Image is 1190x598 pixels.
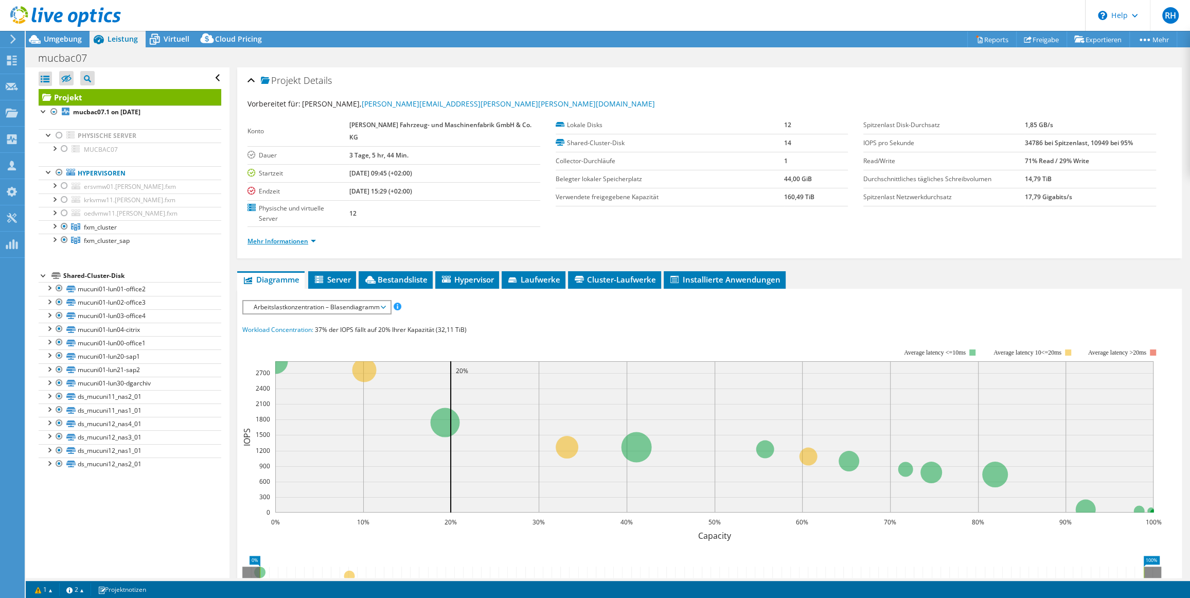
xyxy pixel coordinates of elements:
[349,187,412,196] b: [DATE] 15:29 (+02:00)
[39,377,221,390] a: mucuni01-lun30-dgarchiv
[247,99,300,109] label: Vorbereitet für:
[784,192,814,201] b: 160,49 TiB
[39,234,221,247] a: fxm_cluster_sap
[1162,7,1179,24] span: RH
[440,274,494,285] span: Hypervisor
[242,325,313,334] span: Workload Concentration:
[39,166,221,180] a: Hypervisoren
[1088,349,1146,356] text: Average latency >20ms
[362,99,655,109] a: [PERSON_NAME][EMAIL_ADDRESS][PERSON_NAME][PERSON_NAME][DOMAIN_NAME]
[256,415,270,424] text: 1800
[39,180,221,193] a: ersvmw01.[PERSON_NAME].fxm
[884,518,896,526] text: 70%
[247,186,349,197] label: Endzeit
[39,323,221,336] a: mucuni01-lun04-citrix
[972,518,984,526] text: 80%
[108,34,138,44] span: Leistung
[247,203,349,224] label: Physische und virtuelle Server
[256,430,270,439] text: 1500
[357,518,369,526] text: 10%
[247,126,349,136] label: Konto
[28,583,60,596] a: 1
[39,105,221,119] a: mucbac07.1 on [DATE]
[1067,31,1130,47] a: Exportieren
[39,417,221,430] a: ds_mucuni12_nas4_01
[1025,156,1089,165] b: 71% Read / 29% Write
[247,150,349,161] label: Dauer
[248,301,385,313] span: Arbeitslastkonzentration – Blasendiagramm
[313,274,351,285] span: Server
[39,129,221,143] a: Physische Server
[620,518,633,526] text: 40%
[456,366,468,375] text: 20%
[271,518,280,526] text: 0%
[1025,174,1052,183] b: 14,79 TiB
[39,143,221,156] a: MUCBAC07
[39,349,221,363] a: mucuni01-lun20-sap1
[863,174,1025,184] label: Durchschnittliches tägliches Schreibvolumen
[39,194,221,207] a: krkvmw11.[PERSON_NAME].fxm
[349,209,357,218] b: 12
[164,34,189,44] span: Virtuell
[863,156,1025,166] label: Read/Write
[863,138,1025,148] label: IOPS pro Sekunde
[84,236,130,245] span: fxm_cluster_sap
[241,428,253,446] text: IOPS
[33,52,103,64] h1: mucbac07
[315,325,467,334] span: 37% der IOPS fällt auf 20% Ihrer Kapazität (32,11 TiB)
[84,209,177,218] span: oedvmw11.[PERSON_NAME].fxm
[259,462,270,470] text: 900
[708,518,721,526] text: 50%
[267,508,270,517] text: 0
[215,34,262,44] span: Cloud Pricing
[39,296,221,309] a: mucuni01-lun02-office3
[349,120,531,142] b: [PERSON_NAME] Fahrzeug- und Maschinenfabrik GmbH & Co. KG
[84,223,117,232] span: fxm_cluster
[863,192,1025,202] label: Spitzenlast Netzwerkdurchsatz
[863,120,1025,130] label: Spitzenlast Disk-Durchsatz
[1129,31,1177,47] a: Mehr
[573,274,656,285] span: Cluster-Laufwerke
[84,145,118,154] span: MUCBAC07
[669,274,780,285] span: Installierte Anwendungen
[784,174,812,183] b: 44,00 GiB
[84,182,176,191] span: ersvmw01.[PERSON_NAME].fxm
[507,274,560,285] span: Laufwerke
[1016,31,1067,47] a: Freigabe
[1025,192,1072,201] b: 17,79 Gigabits/s
[1025,120,1053,129] b: 1,85 GB/s
[39,444,221,458] a: ds_mucuni12_nas1_01
[84,196,175,204] span: krkvmw11.[PERSON_NAME].fxm
[39,336,221,349] a: mucuni01-lun00-office1
[784,120,791,129] b: 12
[39,220,221,234] a: fxm_cluster
[304,74,332,86] span: Details
[256,384,270,393] text: 2400
[256,368,270,377] text: 2700
[247,168,349,179] label: Startzeit
[556,138,784,148] label: Shared-Cluster-Disk
[259,477,270,486] text: 600
[796,518,808,526] text: 60%
[556,156,784,166] label: Collector-Durchläufe
[1098,11,1107,20] svg: \n
[39,458,221,471] a: ds_mucuni12_nas2_01
[967,31,1017,47] a: Reports
[91,583,153,596] a: Projektnotizen
[1059,518,1072,526] text: 90%
[39,207,221,220] a: oedvmw11.[PERSON_NAME].fxm
[349,169,412,178] b: [DATE] 09:45 (+02:00)
[349,151,408,160] b: 3 Tage, 5 hr, 44 Min.
[556,174,784,184] label: Belegter lokaler Speicherplatz
[698,530,732,541] text: Capacity
[44,34,82,44] span: Umgebung
[261,76,301,86] span: Projekt
[39,403,221,417] a: ds_mucuni11_nas1_01
[259,493,270,501] text: 300
[364,274,428,285] span: Bestandsliste
[256,399,270,408] text: 2100
[556,192,784,202] label: Verwendete freigegebene Kapazität
[39,363,221,377] a: mucuni01-lun21-sap2
[532,518,545,526] text: 30%
[39,309,221,323] a: mucuni01-lun03-office4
